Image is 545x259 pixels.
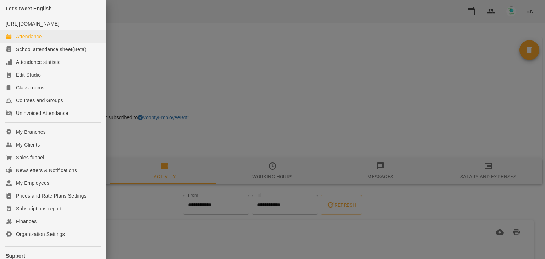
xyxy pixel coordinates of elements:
div: My Branches [16,128,46,136]
div: Finances [16,218,37,225]
div: Courses and Groups [16,97,63,104]
div: My Employees [16,180,49,187]
div: Subscriptions report [16,205,62,212]
div: Newsletters & Notifications [16,167,77,174]
div: School attendance sheet(Beta) [16,46,86,53]
div: Attendance statistic [16,59,60,66]
div: Organization Settings [16,231,65,238]
div: Prices and Rate Plans Settings [16,192,87,199]
a: [URL][DOMAIN_NAME] [6,21,59,27]
div: Uninvoiced Attendance [16,110,68,117]
span: Let's tweet English [6,6,52,11]
div: Sales funnel [16,154,44,161]
div: Edit Studio [16,71,41,78]
div: Attendance [16,33,42,40]
div: Class rooms [16,84,44,91]
div: My Clients [16,141,40,148]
